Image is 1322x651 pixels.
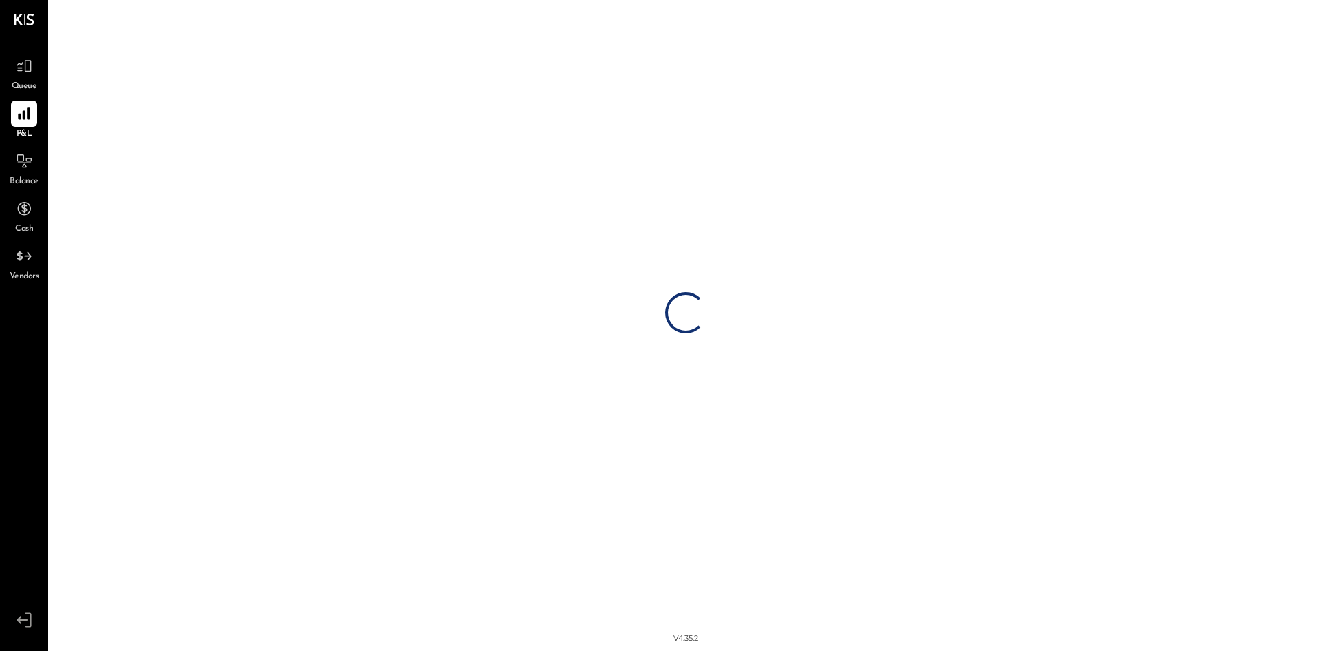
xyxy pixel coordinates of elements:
a: Cash [1,196,48,236]
a: P&L [1,101,48,141]
span: Cash [15,223,33,236]
span: Queue [12,81,37,93]
a: Queue [1,53,48,93]
div: v 4.35.2 [673,633,698,644]
span: Vendors [10,271,39,283]
a: Balance [1,148,48,188]
span: Balance [10,176,39,188]
a: Vendors [1,243,48,283]
span: P&L [17,128,32,141]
